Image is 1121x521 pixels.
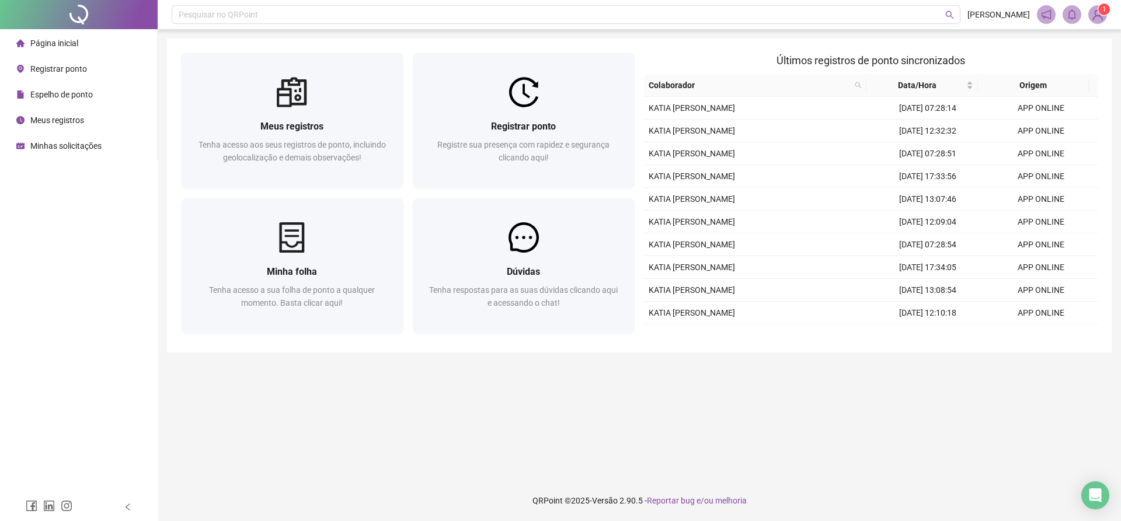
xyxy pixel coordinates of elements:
td: [DATE] 07:28:14 [871,97,984,120]
span: file [16,90,25,99]
span: notification [1041,9,1052,20]
span: Registrar ponto [491,121,556,132]
td: APP ONLINE [984,211,1098,233]
th: Data/Hora [866,74,978,97]
td: APP ONLINE [984,120,1098,142]
img: 84381 [1089,6,1106,23]
div: Open Intercom Messenger [1081,481,1109,509]
a: DúvidasTenha respostas para as suas dúvidas clicando aqui e acessando o chat! [413,198,635,334]
span: KATIA [PERSON_NAME] [649,126,735,135]
span: [PERSON_NAME] [967,8,1030,21]
span: search [855,82,862,89]
td: [DATE] 13:07:46 [871,188,984,211]
td: [DATE] 17:34:05 [871,256,984,279]
span: KATIA [PERSON_NAME] [649,172,735,181]
td: APP ONLINE [984,279,1098,302]
span: schedule [16,142,25,150]
span: environment [16,65,25,73]
span: Meus registros [260,121,323,132]
span: KATIA [PERSON_NAME] [649,149,735,158]
span: clock-circle [16,116,25,124]
td: APP ONLINE [984,142,1098,165]
span: Registrar ponto [30,64,87,74]
td: APP ONLINE [984,324,1098,347]
span: Data/Hora [871,79,964,92]
span: KATIA [PERSON_NAME] [649,217,735,226]
span: Versão [592,496,618,505]
span: KATIA [PERSON_NAME] [649,194,735,204]
span: Minhas solicitações [30,141,102,151]
td: [DATE] 13:08:54 [871,279,984,302]
span: Reportar bug e/ou melhoria [647,496,747,505]
span: left [124,503,132,511]
span: KATIA [PERSON_NAME] [649,263,735,272]
td: [DATE] 17:33:56 [871,165,984,188]
a: Meus registrosTenha acesso aos seus registros de ponto, incluindo geolocalização e demais observa... [181,53,403,188]
span: Colaborador [649,79,850,92]
td: [DATE] 07:28:51 [871,142,984,165]
td: [DATE] 12:32:32 [871,120,984,142]
span: 1 [1102,5,1106,13]
footer: QRPoint © 2025 - 2.90.5 - [158,480,1121,521]
a: Registrar pontoRegistre sua presença com rapidez e segurança clicando aqui! [413,53,635,188]
span: Dúvidas [507,266,540,277]
span: KATIA [PERSON_NAME] [649,308,735,317]
span: Minha folha [267,266,317,277]
span: Meus registros [30,116,84,125]
span: KATIA [PERSON_NAME] [649,285,735,295]
td: APP ONLINE [984,233,1098,256]
span: home [16,39,25,47]
a: Minha folhaTenha acesso a sua folha de ponto a qualquer momento. Basta clicar aqui! [181,198,403,334]
span: Tenha acesso a sua folha de ponto a qualquer momento. Basta clicar aqui! [209,285,375,307]
span: search [852,76,864,94]
span: Últimos registros de ponto sincronizados [777,54,965,67]
span: search [945,11,954,19]
span: Página inicial [30,39,78,48]
span: Espelho de ponto [30,90,93,99]
span: bell [1067,9,1077,20]
td: [DATE] 12:10:18 [871,302,984,324]
span: facebook [26,500,37,512]
td: APP ONLINE [984,188,1098,211]
td: APP ONLINE [984,165,1098,188]
td: [DATE] 07:28:54 [871,233,984,256]
span: Registre sua presença com rapidez e segurança clicando aqui! [437,140,610,162]
td: [DATE] 12:09:04 [871,211,984,233]
span: Tenha acesso aos seus registros de ponto, incluindo geolocalização e demais observações! [199,140,386,162]
sup: Atualize o seu contato no menu Meus Dados [1098,4,1110,15]
span: KATIA [PERSON_NAME] [649,103,735,113]
td: APP ONLINE [984,97,1098,120]
td: APP ONLINE [984,302,1098,324]
span: Tenha respostas para as suas dúvidas clicando aqui e acessando o chat! [429,285,618,307]
span: linkedin [43,500,55,512]
th: Origem [978,74,1089,97]
td: [DATE] 07:27:48 [871,324,984,347]
td: APP ONLINE [984,256,1098,279]
span: instagram [61,500,72,512]
span: KATIA [PERSON_NAME] [649,240,735,249]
